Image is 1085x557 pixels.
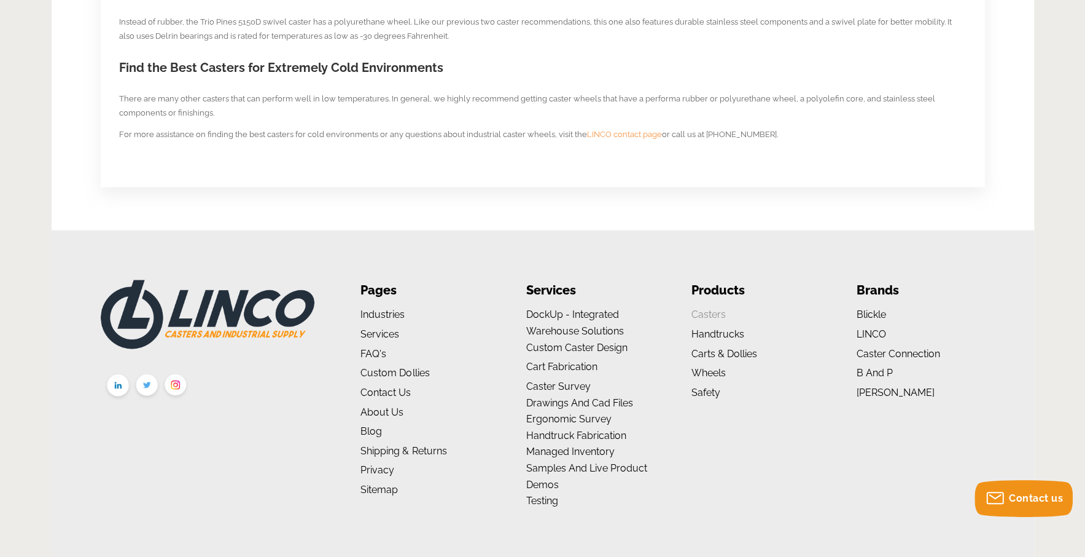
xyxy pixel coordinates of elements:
[691,308,725,320] a: Casters
[526,308,623,336] a: DockUp - Integrated Warehouse Solutions
[119,15,966,44] p: Instead of rubber, the Trio Pines 5150D swivel caster has a polyurethane wheel. Like our previous...
[360,366,429,378] a: Custom Dollies
[691,328,744,339] a: Handtrucks
[587,130,662,139] a: LINCO contact page
[856,386,934,398] a: [PERSON_NAME]
[526,494,558,506] a: Testing
[1009,492,1063,504] span: Contact us
[360,444,446,456] a: Shipping & Returns
[691,386,720,398] a: Safety
[856,347,939,359] a: Caster Connection
[360,406,403,417] a: About us
[691,280,819,300] li: Products
[526,280,654,300] li: Services
[526,341,627,353] a: Custom Caster Design
[974,480,1073,517] button: Contact us
[360,386,411,398] a: Contact Us
[133,371,161,401] img: twitter.png
[360,308,405,320] a: Industries
[360,347,386,359] a: FAQ's
[691,347,756,359] a: Carts & Dollies
[360,328,399,339] a: Services
[856,308,885,320] a: Blickle
[104,371,133,402] img: linkedin.png
[856,280,984,300] li: Brands
[119,92,966,120] p: There are many other casters that can perform well in low temperatures. In general, we highly rec...
[526,462,647,490] a: Samples and Live Product Demos
[119,128,966,142] p: For more assistance on finding the best casters for cold environments or any questions about indu...
[360,425,382,437] a: Blog
[856,328,885,339] a: LINCO
[526,429,626,441] a: Handtruck Fabrication
[360,280,489,300] li: Pages
[526,445,614,457] a: Managed Inventory
[161,371,190,401] img: instagram.png
[526,360,597,372] a: Cart Fabrication
[526,380,590,392] a: Caster Survey
[526,413,611,424] a: Ergonomic Survey
[360,483,398,495] a: Sitemap
[856,366,892,378] a: B and P
[691,366,725,378] a: Wheels
[119,59,966,77] h2: Find the Best Casters for Extremely Cold Environments
[526,397,632,408] a: Drawings and Cad Files
[360,464,394,475] a: Privacy
[101,280,314,349] img: LINCO CASTERS & INDUSTRIAL SUPPLY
